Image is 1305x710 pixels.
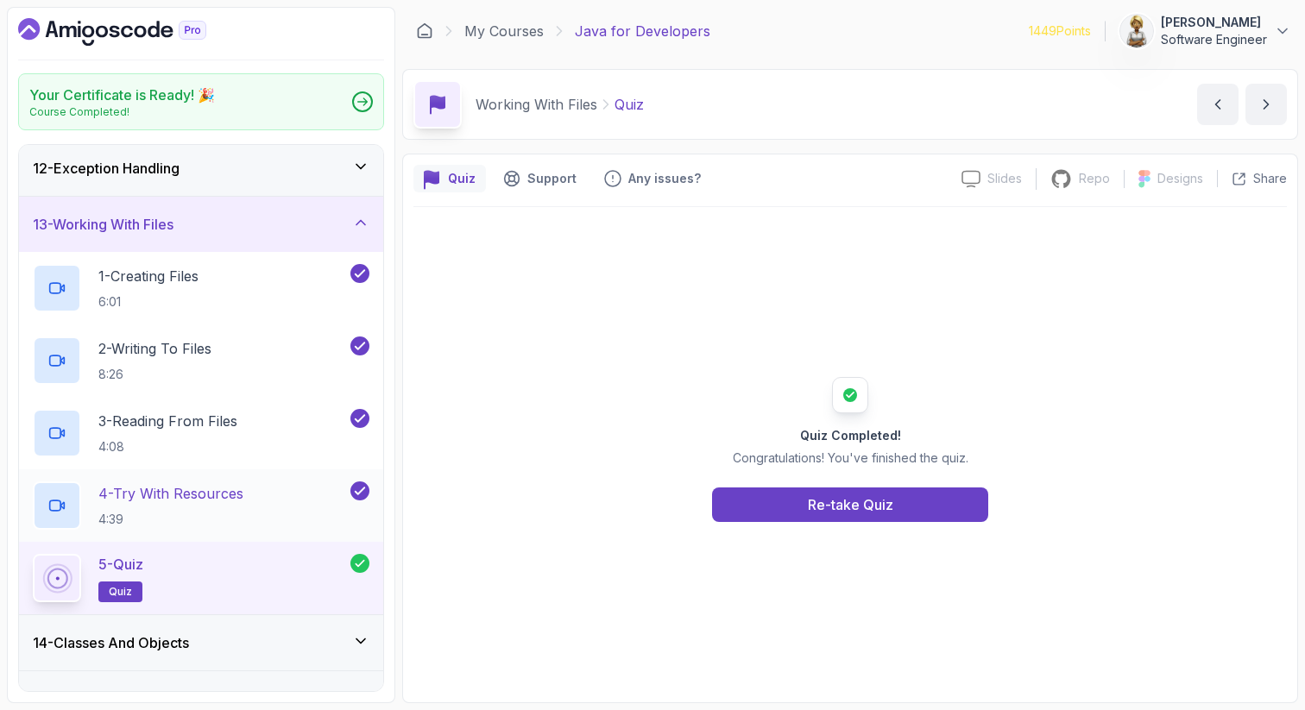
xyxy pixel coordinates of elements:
p: 4 - Try With Resources [98,483,243,504]
a: Dashboard [18,18,246,46]
button: Support button [493,165,587,192]
h3: 15 - Static Keyword [33,688,152,709]
button: 12-Exception Handling [19,141,383,196]
a: Dashboard [416,22,433,40]
p: Java for Developers [575,21,710,41]
a: Your Certificate is Ready! 🎉Course Completed! [18,73,384,130]
p: 3 - Reading From Files [98,411,237,431]
p: Support [527,170,577,187]
p: 1 - Creating Files [98,266,199,286]
button: user profile image[PERSON_NAME]Software Engineer [1119,14,1291,48]
button: 14-Classes And Objects [19,615,383,670]
p: Working With Files [476,94,597,115]
p: 2 - Writing To Files [98,338,211,359]
p: 8:26 [98,366,211,383]
button: 13-Working With Files [19,197,383,252]
p: Slides [987,170,1022,187]
h2: Quiz Completed! [733,427,968,444]
button: 3-Reading From Files4:08 [33,409,369,457]
button: Feedback button [594,165,711,192]
button: previous content [1197,84,1239,125]
p: Course Completed! [29,105,215,119]
p: Quiz [448,170,476,187]
h3: 12 - Exception Handling [33,158,180,179]
img: user profile image [1120,15,1153,47]
h2: Your Certificate is Ready! 🎉 [29,85,215,105]
h3: 13 - Working With Files [33,214,173,235]
p: [PERSON_NAME] [1161,14,1267,31]
button: Share [1217,170,1287,187]
p: 6:01 [98,293,199,311]
p: Designs [1157,170,1203,187]
span: quiz [109,585,132,599]
div: Re-take Quiz [808,494,893,515]
button: next content [1245,84,1287,125]
button: 2-Writing To Files8:26 [33,336,369,385]
p: Software Engineer [1161,31,1267,48]
p: Quiz [615,94,644,115]
p: 4:39 [98,511,243,528]
p: 4:08 [98,438,237,456]
p: 1449 Points [1029,22,1091,40]
p: Repo [1079,170,1110,187]
a: My Courses [464,21,544,41]
p: Share [1253,170,1287,187]
button: Re-take Quiz [712,487,988,522]
button: 1-Creating Files6:01 [33,264,369,312]
p: Any issues? [628,170,701,187]
button: 5-Quizquiz [33,554,369,602]
button: quiz button [413,165,486,192]
p: 5 - Quiz [98,554,143,575]
button: 4-Try With Resources4:39 [33,481,369,530]
h3: 14 - Classes And Objects [33,632,189,653]
p: Congratulations! You've finished the quiz. [733,449,968,467]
